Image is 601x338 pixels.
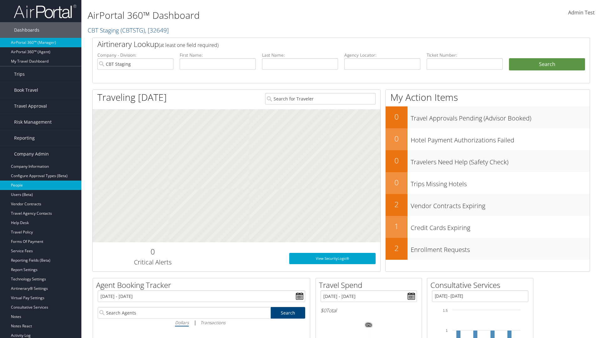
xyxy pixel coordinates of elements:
label: Agency Locator: [344,52,420,58]
label: Last Name: [262,52,338,58]
span: Risk Management [14,114,52,130]
a: 2Vendor Contracts Expiring [386,194,590,216]
tspan: 1 [446,329,448,332]
span: Admin Test [568,9,595,16]
h1: Traveling [DATE] [97,91,167,104]
span: (at least one field required) [159,42,218,49]
h2: 0 [386,177,408,188]
h3: Travelers Need Help (Safety Check) [411,155,590,166]
tspan: 1.5 [443,309,448,312]
input: Search for Traveler [265,93,376,105]
span: Book Travel [14,82,38,98]
h2: 0 [97,246,208,257]
h1: My Action Items [386,91,590,104]
h2: 1 [386,221,408,232]
h2: Travel Spend [319,280,422,290]
tspan: 0% [366,323,371,327]
a: 0Trips Missing Hotels [386,172,590,194]
span: ( CBTSTG ) [121,26,145,34]
h3: Credit Cards Expiring [411,220,590,232]
a: 0Travel Approvals Pending (Advisor Booked) [386,106,590,128]
h1: AirPortal 360™ Dashboard [88,9,426,22]
label: Ticket Number: [427,52,503,58]
input: Search Agents [98,307,270,319]
h2: 0 [386,111,408,122]
i: Dollars [175,320,189,325]
a: 2Enrollment Requests [386,238,590,260]
a: View SecurityLogic® [289,253,376,264]
h3: Travel Approvals Pending (Advisor Booked) [411,111,590,123]
span: Travel Approval [14,98,47,114]
h3: Trips Missing Hotels [411,177,590,188]
label: First Name: [180,52,256,58]
span: Trips [14,66,25,82]
span: $0 [321,307,326,314]
a: 0Hotel Payment Authorizations Failed [386,128,590,150]
h3: Enrollment Requests [411,242,590,254]
a: CBT Staging [88,26,169,34]
div: | [98,319,305,326]
h3: Critical Alerts [97,258,208,267]
label: Company - Division: [97,52,173,58]
span: , [ 32649 ] [145,26,169,34]
a: Search [271,307,306,319]
a: 1Credit Cards Expiring [386,216,590,238]
span: Dashboards [14,22,39,38]
h2: Agent Booking Tracker [96,280,310,290]
span: Reporting [14,130,35,146]
h6: Total [321,307,417,314]
i: Transactions [200,320,225,325]
h3: Hotel Payment Authorizations Failed [411,133,590,145]
h2: 0 [386,155,408,166]
span: Company Admin [14,146,49,162]
h2: 2 [386,243,408,253]
a: 0Travelers Need Help (Safety Check) [386,150,590,172]
img: airportal-logo.png [14,4,76,19]
h3: Vendor Contracts Expiring [411,198,590,210]
h2: 0 [386,133,408,144]
a: Admin Test [568,3,595,23]
button: Search [509,58,585,71]
h2: 2 [386,199,408,210]
h2: Consultative Services [430,280,533,290]
h2: Airtinerary Lookup [97,39,544,49]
